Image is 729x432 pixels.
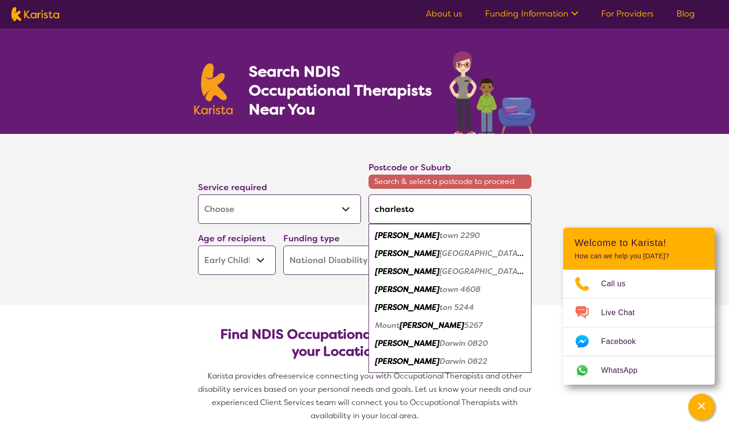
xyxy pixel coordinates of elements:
div: Mount Charles 5267 [373,317,527,335]
em: [PERSON_NAME] [375,230,440,240]
div: Charlestown 4608 [373,281,527,299]
a: Web link opens in a new tab. [563,356,715,385]
em: Darwin 0820 [440,338,488,348]
img: Karista logo [194,63,233,115]
em: town 4608 [440,284,481,294]
label: Age of recipient [198,233,266,244]
div: Charles Darwin 0822 [373,353,527,370]
img: occupational-therapy [450,51,535,134]
label: Funding type [283,233,340,244]
span: service connecting you with Occupational Therapists and other disability services based on your p... [198,371,533,421]
label: Postcode or Suburb [369,162,451,173]
em: Mount [375,320,400,330]
h1: Search NDIS Occupational Therapists Near You [249,62,433,119]
div: Charlestown 2290 [373,227,527,245]
a: For Providers [601,8,654,19]
span: Facebook [601,335,647,349]
h2: Find NDIS Occupational Therapists based on your Location & Needs [206,326,524,360]
a: Funding Information [485,8,578,19]
em: [PERSON_NAME] [375,338,440,348]
em: [PERSON_NAME] [400,320,464,330]
input: Type [369,194,531,224]
em: [GEOGRAPHIC_DATA] 2795 [440,266,540,276]
label: Service required [198,182,267,193]
div: Charleston 5244 [373,299,527,317]
span: Search & select a postcode to proceed [369,175,531,189]
ul: Choose channel [563,270,715,385]
a: About us [426,8,462,19]
div: Charles Darwin 0820 [373,335,527,353]
em: 5267 [464,320,483,330]
span: Call us [601,277,637,291]
span: free [273,371,288,381]
div: Charles Sturt University 2678 [373,245,527,263]
em: [PERSON_NAME] [375,284,440,294]
p: How can we help you [DATE]? [575,252,703,260]
span: WhatsApp [601,363,649,378]
em: [PERSON_NAME] [375,248,440,258]
h2: Welcome to Karista! [575,237,703,248]
em: Darwin 0822 [440,356,487,366]
em: [PERSON_NAME] [375,266,440,276]
div: Channel Menu [563,228,715,385]
em: [GEOGRAPHIC_DATA] 2678 [440,248,541,258]
img: Karista logo [11,7,59,21]
span: Live Chat [601,306,646,320]
em: [PERSON_NAME] [375,356,440,366]
span: Karista provides a [207,371,273,381]
em: town 2290 [440,230,480,240]
em: ton 5244 [440,302,474,312]
em: [PERSON_NAME] [375,302,440,312]
a: Blog [676,8,695,19]
div: Charles Sturt University 2795 [373,263,527,281]
button: Channel Menu [688,394,715,420]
